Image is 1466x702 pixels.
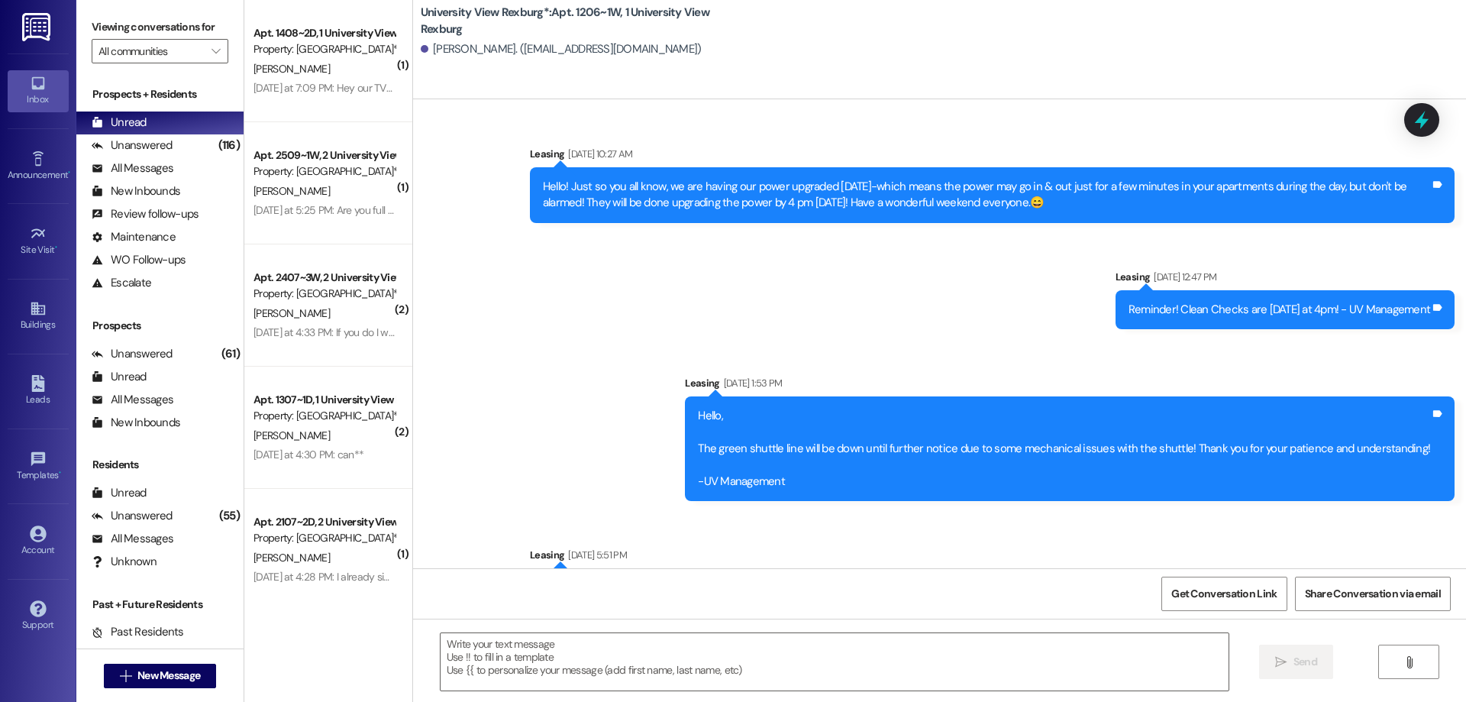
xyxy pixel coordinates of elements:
[253,62,330,76] span: [PERSON_NAME]
[8,221,69,262] a: Site Visit •
[92,508,173,524] div: Unanswered
[1116,269,1455,290] div: Leasing
[59,467,61,478] span: •
[253,81,1090,95] div: [DATE] at 7:09 PM: Hey our TV hasn't been connecting to any networks and we can't find a WiFi pas...
[1275,656,1287,668] i: 
[92,115,147,131] div: Unread
[253,448,363,461] div: [DATE] at 4:30 PM: can**
[253,41,395,57] div: Property: [GEOGRAPHIC_DATA]*
[530,547,1455,568] div: Leasing
[55,242,57,253] span: •
[530,146,1455,167] div: Leasing
[441,633,1229,691] textarea: To enrich screen reader interactions, please activate Accessibility in Grammarly extension settings
[421,5,726,37] b: University View Rexburg*: Apt. 1206~1W, 1 University View Rexburg
[253,325,476,339] div: [DATE] at 4:33 PM: If you do I would like one please.
[215,504,244,528] div: (55)
[1161,577,1287,611] button: Get Conversation Link
[253,392,395,408] div: Apt. 1307~1D, 1 University View Rexburg
[253,306,330,320] span: [PERSON_NAME]
[253,25,395,41] div: Apt. 1408~2D, 1 University View Rexburg
[218,342,244,366] div: (61)
[253,570,470,584] div: [DATE] at 4:28 PM: I already signed a winter lease
[253,408,395,424] div: Property: [GEOGRAPHIC_DATA]*
[76,597,244,613] div: Past + Future Residents
[92,392,173,408] div: All Messages
[8,596,69,637] a: Support
[92,160,173,176] div: All Messages
[253,530,395,546] div: Property: [GEOGRAPHIC_DATA]*
[253,429,330,442] span: [PERSON_NAME]
[92,183,180,199] div: New Inbounds
[92,369,147,385] div: Unread
[1171,586,1277,602] span: Get Conversation Link
[1129,302,1430,318] div: Reminder! Clean Checks are [DATE] at 4pm! - UV Management
[253,514,395,530] div: Apt. 2107~2D, 2 University View Rexburg
[253,147,395,163] div: Apt. 2509~1W, 2 University View Rexburg
[92,624,184,640] div: Past Residents
[92,415,180,431] div: New Inbounds
[104,664,217,688] button: New Message
[215,134,244,157] div: (116)
[253,551,330,565] span: [PERSON_NAME]
[92,206,199,222] div: Review follow-ups
[92,485,147,501] div: Unread
[98,39,204,63] input: All communities
[685,375,1455,396] div: Leasing
[1150,269,1216,285] div: [DATE] 12:47 PM
[92,531,173,547] div: All Messages
[253,163,395,180] div: Property: [GEOGRAPHIC_DATA]*
[212,45,220,57] i: 
[1293,654,1317,670] span: Send
[92,15,228,39] label: Viewing conversations for
[8,296,69,337] a: Buildings
[22,13,53,41] img: ResiDesk Logo
[76,318,244,334] div: Prospects
[8,70,69,112] a: Inbox
[564,146,632,162] div: [DATE] 10:27 AM
[8,370,69,412] a: Leads
[8,521,69,562] a: Account
[253,184,330,198] span: [PERSON_NAME]
[1295,577,1451,611] button: Share Conversation via email
[1403,656,1415,668] i: 
[1259,645,1333,679] button: Send
[1305,586,1441,602] span: Share Conversation via email
[8,446,69,487] a: Templates •
[92,252,186,268] div: WO Follow-ups
[543,179,1430,212] div: Hello! Just so you all know, we are having our power upgraded [DATE]-which means the power may go...
[253,203,470,217] div: [DATE] at 5:25 PM: Are you full for winter parking?
[76,86,244,102] div: Prospects + Residents
[92,137,173,154] div: Unanswered
[253,270,395,286] div: Apt. 2407~3W, 2 University View Rexburg
[137,668,200,684] span: New Message
[92,554,157,570] div: Unknown
[698,408,1430,490] div: Hello, The green shuttle line will be down until further notice due to some mechanical issues wit...
[92,229,176,245] div: Maintenance
[76,457,244,473] div: Residents
[92,346,173,362] div: Unanswered
[120,670,131,682] i: 
[253,286,395,302] div: Property: [GEOGRAPHIC_DATA]*
[68,167,70,178] span: •
[421,41,702,57] div: [PERSON_NAME]. ([EMAIL_ADDRESS][DOMAIN_NAME])
[720,375,783,391] div: [DATE] 1:53 PM
[564,547,627,563] div: [DATE] 5:51 PM
[92,275,151,291] div: Escalate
